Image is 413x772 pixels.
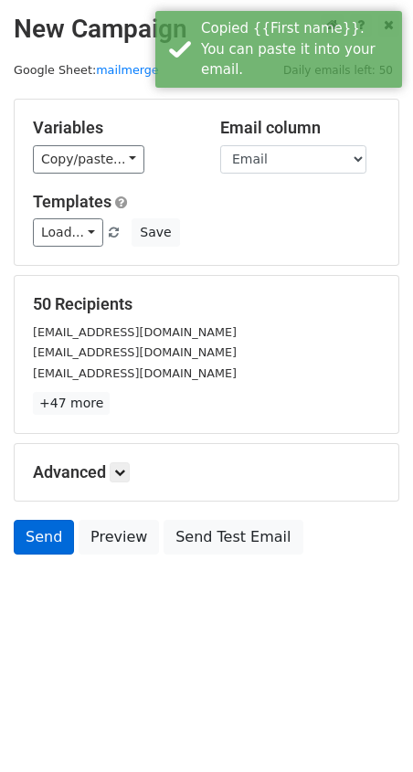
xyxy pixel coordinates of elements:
[33,392,110,415] a: +47 more
[33,325,237,339] small: [EMAIL_ADDRESS][DOMAIN_NAME]
[132,218,179,247] button: Save
[164,520,302,555] a: Send Test Email
[201,18,395,80] div: Copied {{First name}}. You can paste it into your email.
[14,14,399,45] h2: New Campaign
[33,118,193,138] h5: Variables
[14,63,159,77] small: Google Sheet:
[14,520,74,555] a: Send
[96,63,159,77] a: mailmerge
[322,684,413,772] iframe: Chat Widget
[79,520,159,555] a: Preview
[220,118,380,138] h5: Email column
[33,218,103,247] a: Load...
[33,145,144,174] a: Copy/paste...
[33,366,237,380] small: [EMAIL_ADDRESS][DOMAIN_NAME]
[33,294,380,314] h5: 50 Recipients
[33,345,237,359] small: [EMAIL_ADDRESS][DOMAIN_NAME]
[33,462,380,482] h5: Advanced
[33,192,111,211] a: Templates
